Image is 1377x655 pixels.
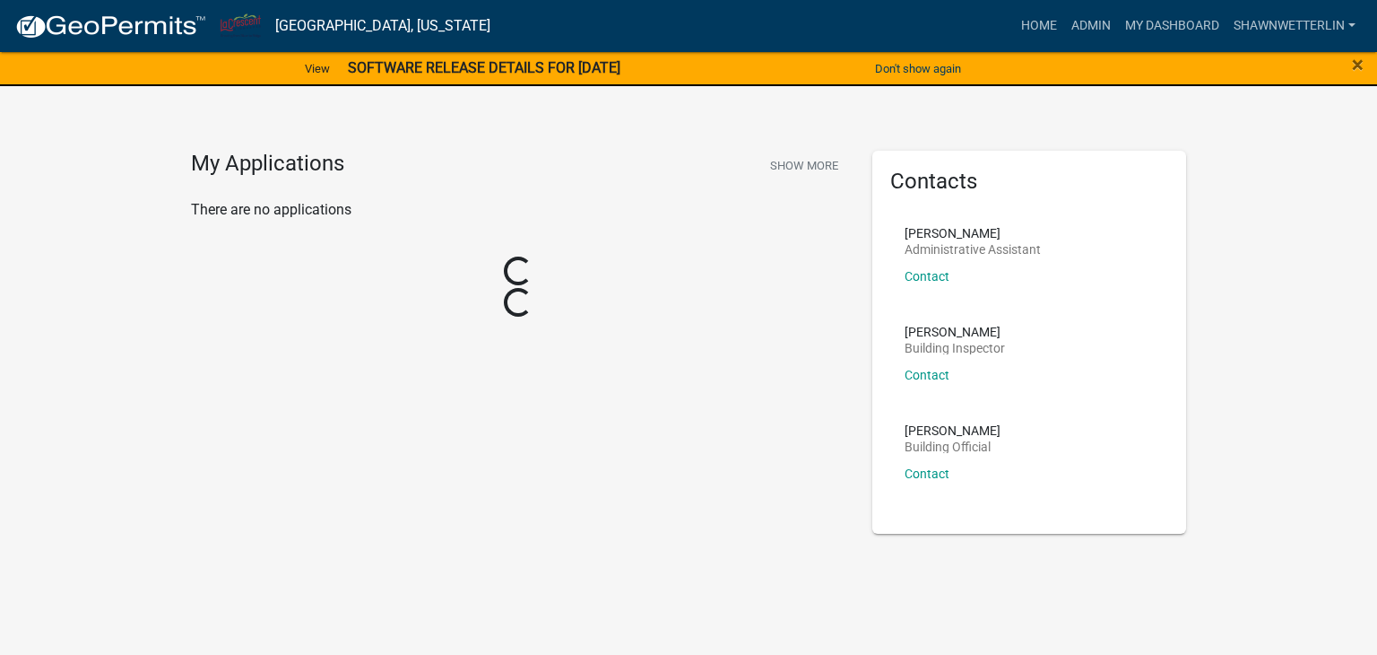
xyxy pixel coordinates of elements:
[905,269,949,284] a: Contact
[763,151,845,180] button: Show More
[1352,54,1364,75] button: Close
[275,11,490,41] a: [GEOGRAPHIC_DATA], [US_STATE]
[1226,9,1363,43] a: ShawnWetterlin
[905,227,1041,240] p: [PERSON_NAME]
[221,13,261,38] img: City of La Crescent, Minnesota
[1014,9,1064,43] a: Home
[1352,52,1364,77] span: ×
[905,441,1000,453] p: Building Official
[348,59,620,76] strong: SOFTWARE RELEASE DETAILS FOR [DATE]
[298,54,337,83] a: View
[905,424,1000,437] p: [PERSON_NAME]
[191,151,344,178] h4: My Applications
[905,326,1005,338] p: [PERSON_NAME]
[868,54,968,83] button: Don't show again
[905,467,949,481] a: Contact
[905,368,949,382] a: Contact
[1064,9,1118,43] a: Admin
[905,342,1005,354] p: Building Inspector
[890,169,1168,195] h5: Contacts
[1118,9,1226,43] a: My Dashboard
[191,199,845,221] p: There are no applications
[905,243,1041,256] p: Administrative Assistant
